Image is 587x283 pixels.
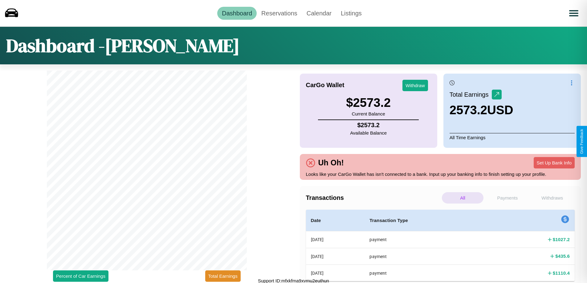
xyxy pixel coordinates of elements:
h4: Transaction Type [369,217,484,224]
h4: Transactions [306,194,440,201]
div: Give Feedback [580,129,584,154]
th: payment [365,231,489,248]
a: Reservations [257,7,302,20]
h4: $ 1110.4 [553,270,570,276]
th: payment [365,265,489,281]
button: Open menu [565,5,582,22]
p: All [442,192,483,204]
h4: Date [311,217,360,224]
h1: Dashboard - [PERSON_NAME] [6,33,240,58]
p: Available Balance [350,129,387,137]
th: payment [365,248,489,265]
p: Current Balance [346,110,391,118]
p: Total Earnings [450,89,492,100]
th: [DATE] [306,231,365,248]
button: Set Up Bank Info [534,157,575,168]
h4: $ 435.6 [555,253,570,259]
h4: Uh Oh! [315,158,347,167]
h3: $ 2573.2 [346,96,391,110]
button: Total Earnings [205,270,241,282]
h3: 2573.2 USD [450,103,513,117]
a: Listings [336,7,366,20]
p: Withdraws [532,192,573,204]
th: [DATE] [306,265,365,281]
button: Withdraw [402,80,428,91]
h4: CarGo Wallet [306,82,344,89]
p: Payments [487,192,528,204]
h4: $ 1027.2 [553,236,570,243]
th: [DATE] [306,248,365,265]
a: Dashboard [217,7,257,20]
p: Looks like your CarGo Wallet has isn't connected to a bank. Input up your banking info to finish ... [306,170,575,178]
h4: $ 2573.2 [350,122,387,129]
p: All Time Earnings [450,133,575,142]
a: Calendar [302,7,336,20]
table: simple table [306,210,575,281]
button: Percent of Car Earnings [53,270,108,282]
